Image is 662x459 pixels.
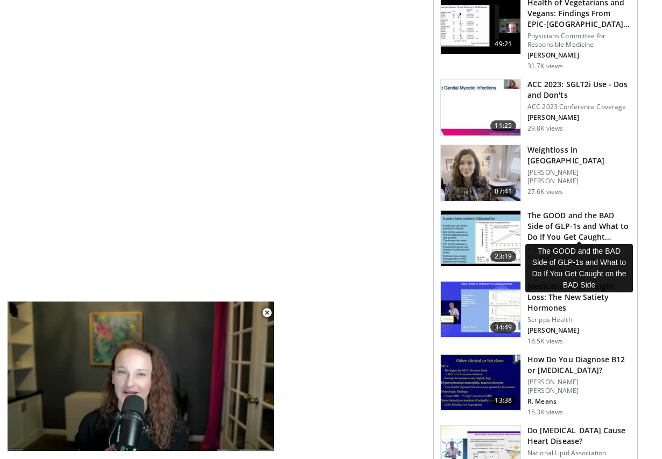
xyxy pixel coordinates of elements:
h3: The GOOD and the BAD Side of GLP-1s and What to Do If You Get Caught… [527,210,631,242]
p: Scripps Health [527,315,631,324]
p: [PERSON_NAME] [527,326,631,335]
p: ACC 2023 Conference Coverage [527,103,631,111]
h3: How Do You Diagnose B12 or [MEDICAL_DATA]? [527,354,631,376]
img: 9258cdf1-0fbf-450b-845f-99397d12d24a.150x105_q85_crop-smart_upscale.jpg [441,80,520,135]
a: 34:49 Medications for Weight Loss: The New Satiety Hormones Scripps Health [PERSON_NAME] 18.5K views [440,281,631,346]
div: The GOOD and the BAD Side of GLP-1s and What to Do If You Get Caught on the BAD Side [525,244,633,292]
p: 18.5K views [527,337,563,346]
h3: Medications for Weight Loss: The New Satiety Hormones [527,281,631,313]
span: 07:41 [490,186,516,197]
p: National Lipid Association [527,449,631,457]
p: Physicians Committee for Responsible Medicine [527,32,631,49]
h3: Do [MEDICAL_DATA] Cause Heart Disease? [527,425,631,447]
h3: ACC 2023: SGLT2i Use - Dos and Don'ts [527,79,631,101]
a: 23:19 The GOOD and the BAD Side of GLP-1s and What to Do If You Get Caught… Endocrinology 2024 Ye... [440,210,631,272]
video-js: Video Player [8,302,274,451]
a: 07:41 Weightloss in [GEOGRAPHIC_DATA] [PERSON_NAME] [PERSON_NAME] 27.6K views [440,145,631,202]
p: 15.3K views [527,408,563,417]
img: 9983fed1-7565-45be-8934-aef1103ce6e2.150x105_q85_crop-smart_upscale.jpg [441,145,520,201]
p: [PERSON_NAME] [527,113,631,122]
p: [PERSON_NAME] [PERSON_NAME] [527,168,631,185]
h3: Weightloss in [GEOGRAPHIC_DATA] [527,145,631,166]
img: 172d2151-0bab-4046-8dbc-7c25e5ef1d9f.150x105_q85_crop-smart_upscale.jpg [441,355,520,411]
p: 29.8K views [527,124,563,133]
p: R. Means [527,397,631,406]
a: 11:25 ACC 2023: SGLT2i Use - Dos and Don'ts ACC 2023 Conference Coverage [PERSON_NAME] 29.8K views [440,79,631,136]
p: 31.7K views [527,62,563,70]
img: 756cb5e3-da60-49d4-af2c-51c334342588.150x105_q85_crop-smart_upscale.jpg [441,211,520,267]
p: 27.6K views [527,188,563,196]
a: 13:38 How Do You Diagnose B12 or [MEDICAL_DATA]? [PERSON_NAME] [PERSON_NAME] R. Means 15.3K views [440,354,631,417]
span: 23:19 [490,251,516,262]
img: 07e42906-ef03-456f-8d15-f2a77df6705a.150x105_q85_crop-smart_upscale.jpg [441,282,520,338]
span: 34:49 [490,322,516,333]
button: Close [256,302,278,324]
span: 11:25 [490,120,516,131]
p: [PERSON_NAME] [527,51,631,60]
span: 49:21 [490,39,516,49]
p: [PERSON_NAME] [PERSON_NAME] [527,378,631,395]
span: 13:38 [490,395,516,406]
